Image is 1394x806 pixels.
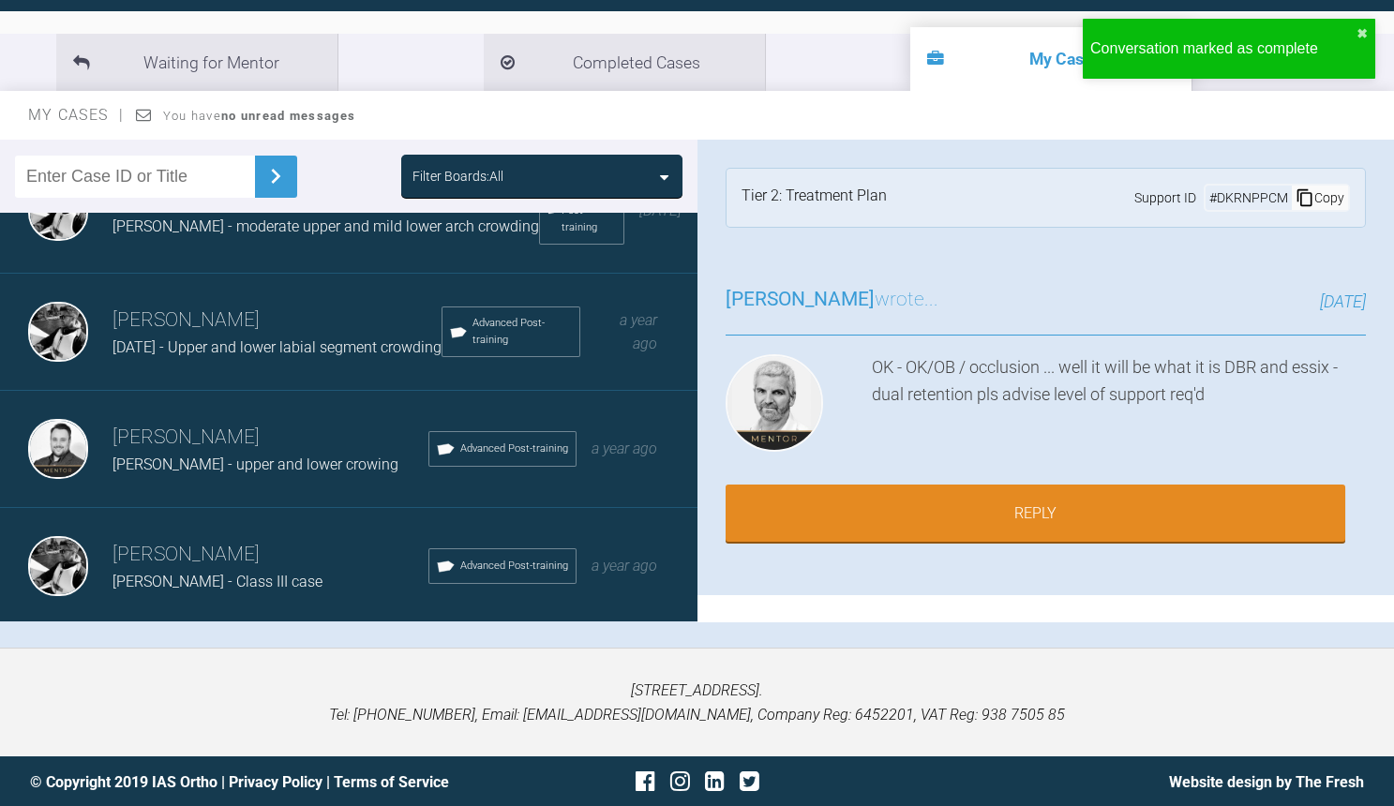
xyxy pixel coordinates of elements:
strong: no unread messages [221,109,355,123]
img: chevronRight.28bd32b0.svg [261,161,291,191]
input: Enter Case ID or Title [15,156,255,198]
span: You have [163,109,355,123]
h3: [PERSON_NAME] [112,539,428,571]
img: Ross Hobson [726,354,823,452]
li: My Cases [910,27,1192,91]
img: David Birkin [28,302,88,362]
span: a year ago [592,440,657,457]
span: [PERSON_NAME] - Class III case [112,573,322,590]
div: Filter Boards: All [412,166,503,187]
div: # DKRNPPCM [1206,187,1292,208]
div: OK - OK/OB / occlusion ... well it will be what it is DBR and essix - dual retention pls advise l... [872,354,1367,459]
span: Advanced Post-training [472,315,573,349]
span: [PERSON_NAME] [726,288,875,310]
span: a year ago [592,557,657,575]
span: [DATE] - Upper and lower labial segment crowding [112,338,442,356]
div: Copy [1292,186,1348,210]
span: My Cases [28,106,125,124]
span: [DATE] [1320,291,1366,311]
img: David Birkin [28,536,88,596]
div: Tier 2: Treatment Plan [742,184,887,212]
li: Waiting for Mentor [56,34,337,91]
div: Conversation marked as complete [1090,37,1357,61]
span: Support ID [1134,187,1196,208]
h3: [PERSON_NAME] [112,422,428,454]
a: Privacy Policy [229,773,322,791]
span: a year ago [620,311,657,353]
a: Website design by The Fresh [1169,773,1364,791]
button: close [1357,26,1368,41]
span: Advanced Post-training [460,558,568,575]
span: [PERSON_NAME] - moderate upper and mild lower arch crowding [112,217,539,235]
h3: wrote... [726,284,938,316]
p: [STREET_ADDRESS]. Tel: [PHONE_NUMBER], Email: [EMAIL_ADDRESS][DOMAIN_NAME], Company Reg: 6452201,... [30,679,1364,726]
h3: [PERSON_NAME] [112,305,442,336]
span: [PERSON_NAME] - upper and lower crowing [112,455,398,473]
span: Advanced Post-training [460,440,568,457]
a: Reply [726,485,1345,543]
li: Completed Cases [484,34,765,91]
a: Terms of Service [334,773,449,791]
img: Greg Souster [28,419,88,479]
div: © Copyright 2019 IAS Ortho | | [30,770,474,795]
